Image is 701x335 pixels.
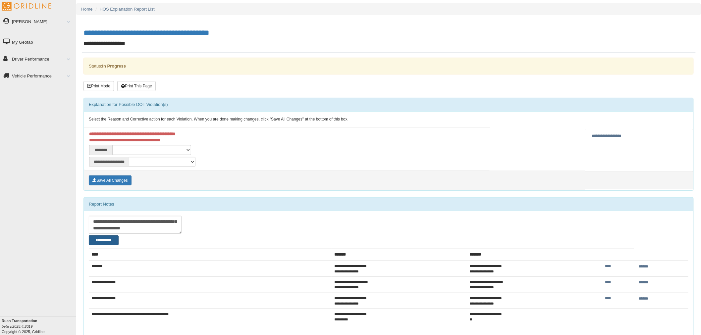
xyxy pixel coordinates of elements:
[81,7,93,12] a: Home
[84,112,693,127] div: Select the Reason and Corrective action for each Violation. When you are done making changes, cli...
[83,81,114,91] button: Print Mode
[117,81,156,91] button: Print This Page
[2,2,51,11] img: Gridline
[84,98,693,111] div: Explanation for Possible DOT Violation(s)
[102,64,126,69] strong: In Progress
[83,58,694,74] div: Status:
[2,324,32,328] i: beta v.2025.4.2019
[84,198,693,211] div: Report Notes
[2,319,37,323] b: Ruan Transportation
[2,318,76,334] div: Copyright © 2025, Gridline
[89,235,119,245] button: Change Filter Options
[89,175,132,185] button: Save
[100,7,155,12] a: HOS Explanation Report List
